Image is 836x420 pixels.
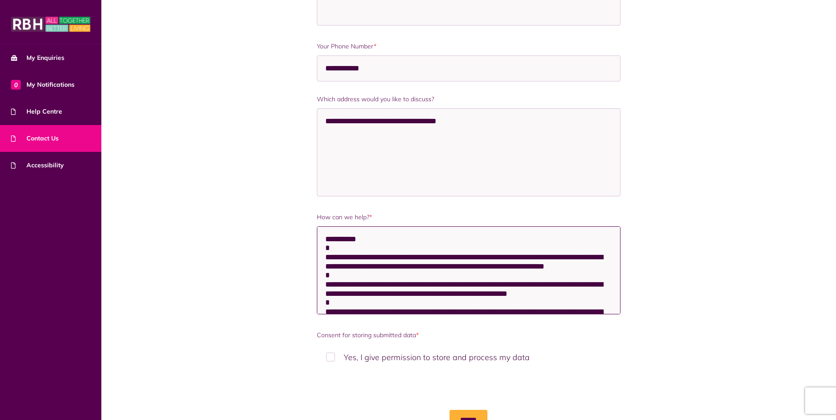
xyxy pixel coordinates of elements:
label: How can we help? [317,213,620,222]
img: MyRBH [11,15,90,33]
span: Accessibility [11,161,64,170]
span: Help Centre [11,107,62,116]
span: 0 [11,80,21,89]
span: My Enquiries [11,53,64,63]
label: Yes, I give permission to store and process my data [317,344,620,370]
label: Your Phone Number [317,42,620,51]
label: Consent for storing submitted data [317,331,620,340]
label: Which address would you like to discuss? [317,95,620,104]
span: Contact Us [11,134,59,143]
span: My Notifications [11,80,74,89]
